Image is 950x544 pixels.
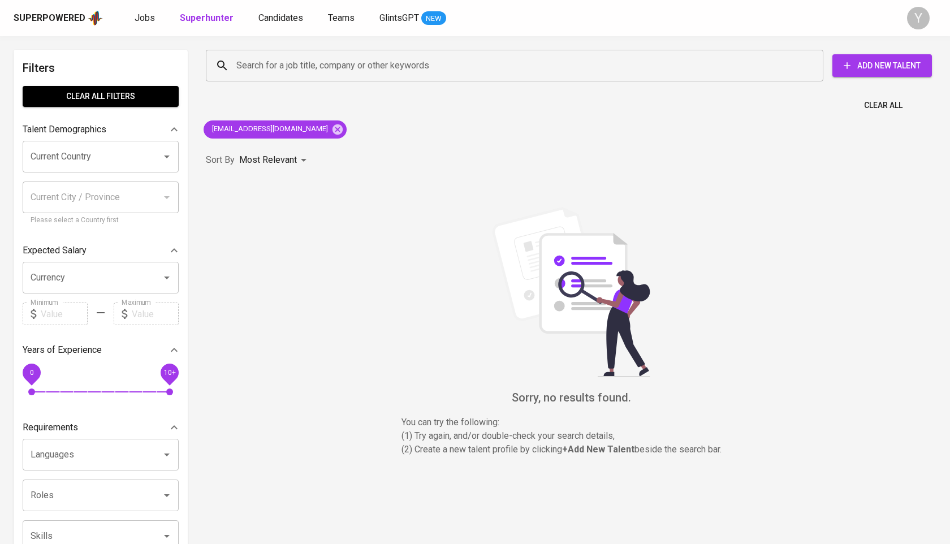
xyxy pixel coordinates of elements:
div: Talent Demographics [23,118,179,141]
p: Expected Salary [23,244,87,257]
span: [EMAIL_ADDRESS][DOMAIN_NAME] [204,124,335,135]
b: + Add New Talent [562,444,634,455]
input: Value [41,303,88,325]
div: Requirements [23,416,179,439]
p: (2) Create a new talent profile by clicking beside the search bar. [401,443,741,456]
button: Open [159,270,175,286]
button: Clear All filters [23,86,179,107]
a: Teams [328,11,357,25]
p: Talent Demographics [23,123,106,136]
button: Open [159,447,175,463]
img: app logo [88,10,103,27]
span: Clear All filters [32,89,170,103]
button: Open [159,487,175,503]
div: Years of Experience [23,339,179,361]
span: Candidates [258,12,303,23]
div: Superpowered [14,12,85,25]
div: Y [907,7,930,29]
h6: Filters [23,59,179,77]
img: file_searching.svg [486,207,656,377]
p: Requirements [23,421,78,434]
span: NEW [421,13,446,24]
input: Value [132,303,179,325]
a: Superhunter [180,11,236,25]
p: Please select a Country first [31,215,171,226]
h6: Sorry, no results found. [206,388,936,407]
span: Jobs [135,12,155,23]
span: GlintsGPT [379,12,419,23]
div: Most Relevant [239,150,310,171]
span: Teams [328,12,355,23]
span: Add New Talent [841,59,923,73]
p: Most Relevant [239,153,297,167]
span: 10+ [163,369,175,377]
p: (1) Try again, and/or double-check your search details, [401,429,741,443]
b: Superhunter [180,12,234,23]
p: You can try the following : [401,416,741,429]
button: Add New Talent [832,54,932,77]
div: Expected Salary [23,239,179,262]
a: Superpoweredapp logo [14,10,103,27]
p: Sort By [206,153,235,167]
a: Jobs [135,11,157,25]
div: [EMAIL_ADDRESS][DOMAIN_NAME] [204,120,347,139]
a: Candidates [258,11,305,25]
button: Open [159,149,175,165]
a: GlintsGPT NEW [379,11,446,25]
button: Open [159,528,175,544]
button: Clear All [860,95,907,116]
span: 0 [29,369,33,377]
p: Years of Experience [23,343,102,357]
span: Clear All [864,98,902,113]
